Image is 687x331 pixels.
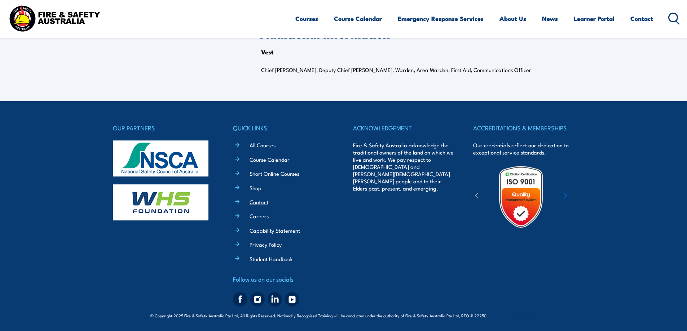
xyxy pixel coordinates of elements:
a: Shop [250,184,261,192]
a: Student Handbook [250,255,293,263]
h4: OUR PARTNERS [113,123,214,133]
p: Fire & Safety Australia acknowledge the traditional owners of the land on which we live and work.... [353,142,454,192]
a: Learner Portal [574,9,615,28]
a: All Courses [250,141,276,149]
h4: ACCREDITATIONS & MEMBERSHIPS [473,123,574,133]
th: Vest [261,46,274,57]
a: Contact [250,198,268,206]
a: KND Digital [511,312,537,319]
h4: ACKNOWLEDGEMENT [353,123,454,133]
a: Privacy Policy [250,241,282,248]
span: © Copyright 2025 Fire & Safety Australia Pty Ltd, All Rights Reserved. Nationally Recognised Trai... [150,312,537,319]
p: Our credentials reflect our dedication to exceptional service standards. [473,142,574,156]
a: Contact [630,9,653,28]
a: Careers [250,212,269,220]
h2: Additional information [260,28,574,39]
span: Site: [496,313,537,318]
a: Short Online Courses [250,170,299,177]
a: Courses [295,9,318,28]
a: Course Calendar [334,9,382,28]
img: whs-logo-footer [113,184,208,220]
a: News [542,9,558,28]
h4: Follow us on our socials [233,274,334,284]
img: nsca-logo-footer [113,140,208,176]
h4: QUICK LINKS [233,123,334,133]
a: Capability Statement [250,227,300,234]
a: Course Calendar [250,156,290,163]
img: ewpa-logo [553,184,616,209]
a: Emergency Response Services [398,9,484,28]
p: Chief [PERSON_NAME], Deputy Chief [PERSON_NAME], Warden, Area Warden, First Aid, Communications O... [261,66,551,73]
img: Untitled design (19) [489,165,552,228]
a: About Us [499,9,526,28]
